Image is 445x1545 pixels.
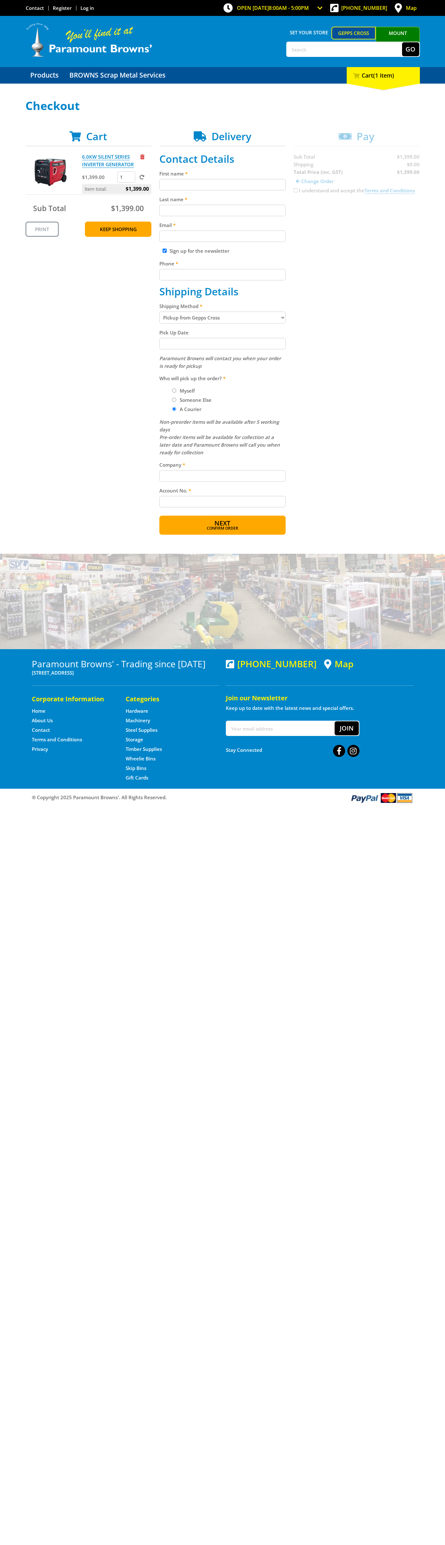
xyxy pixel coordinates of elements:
a: Log in [80,5,94,11]
a: Go to the Home page [32,708,45,714]
input: Please enter your account number. [159,496,286,507]
h5: Join our Newsletter [226,694,414,703]
em: Non-preorder items will be available after 5 working days Pre-order items will be available for c... [159,419,280,456]
label: Someone Else [177,395,214,405]
p: [STREET_ADDRESS] [32,669,219,676]
img: Paramount Browns' [25,22,153,58]
h5: Categories [126,695,207,704]
label: Sign up for the newsletter [170,248,229,254]
div: Stay Connected [226,742,359,758]
input: Please enter your email address. [159,230,286,242]
input: Please enter your last name. [159,205,286,216]
a: Go to the Hardware page [126,708,148,714]
h3: Paramount Browns' - Trading since [DATE] [32,659,219,669]
a: Go to the Storage page [126,736,143,743]
span: Sub Total [33,203,66,213]
a: Go to the Gift Cards page [126,774,148,781]
input: Please enter your telephone number. [159,269,286,280]
button: Go [402,42,419,56]
input: Please select who will pick up the order. [172,398,176,402]
input: Please enter your first name. [159,179,286,190]
label: Pick Up Date [159,329,286,336]
input: Your email address [226,721,335,735]
span: Delivery [212,129,251,143]
div: Cart [347,67,420,84]
span: OPEN [DATE] [237,4,309,11]
em: Paramount Browns will contact you when your order is ready for pickup [159,355,281,369]
span: Cart [86,129,107,143]
div: [PHONE_NUMBER] [226,659,316,669]
img: 6.0KW SILENT SERIES INVERTER GENERATOR [31,153,70,191]
label: Last name [159,196,286,203]
button: Next Confirm order [159,516,286,535]
button: Join [335,721,359,735]
label: A Courier [177,404,204,415]
label: First name [159,170,286,177]
a: Go to the registration page [53,5,72,11]
label: Company [159,461,286,469]
input: Search [287,42,402,56]
span: Next [214,519,230,527]
a: Go to the Contact page [32,727,50,733]
a: 6.0KW SILENT SERIES INVERTER GENERATOR [82,154,134,168]
h1: Checkout [25,100,420,112]
span: Set your store [286,27,332,38]
a: Mount [PERSON_NAME] [376,27,420,51]
a: Go to the Skip Bins page [126,765,146,772]
label: Myself [177,385,197,396]
a: Go to the Steel Supplies page [126,727,157,733]
input: Please enter the courier company name. [159,470,286,482]
p: $1,399.00 [82,173,116,181]
img: PayPal, Mastercard, Visa accepted [350,792,414,804]
a: View a map of Gepps Cross location [324,659,353,669]
span: $1,399.00 [126,184,149,194]
a: Go to the Privacy page [32,746,48,752]
label: Email [159,221,286,229]
label: Who will pick up the order? [159,374,286,382]
a: Gepps Cross [331,27,376,39]
h2: Shipping Details [159,285,286,298]
a: Go to the Wheelie Bins page [126,755,156,762]
a: Go to the BROWNS Scrap Metal Services page [65,67,170,84]
label: Shipping Method [159,302,286,310]
span: $1,399.00 [111,203,144,213]
select: Please select a shipping method. [159,312,286,324]
h2: Contact Details [159,153,286,165]
p: Keep up to date with the latest news and special offers. [226,704,414,712]
a: Keep Shopping [85,222,151,237]
a: Remove from cart [140,154,144,160]
a: Print [25,222,59,237]
a: Go to the Products page [25,67,63,84]
span: (1 item) [373,72,394,79]
input: Please select a pick up date. [159,338,286,349]
a: Go to the Machinery page [126,717,150,724]
a: Go to the About Us page [32,717,53,724]
input: Please select who will pick up the order. [172,388,176,393]
div: ® Copyright 2025 Paramount Browns'. All Rights Reserved. [25,792,420,804]
span: Confirm order [173,526,272,530]
label: Phone [159,260,286,267]
a: Go to the Terms and Conditions page [32,736,82,743]
a: Go to the Timber Supplies page [126,746,162,752]
a: Go to the Contact page [26,5,44,11]
h5: Corporate Information [32,695,113,704]
input: Please select who will pick up the order. [172,407,176,411]
p: Item total: [82,184,151,194]
span: 8:00am - 5:00pm [269,4,309,11]
label: Account No. [159,487,286,494]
